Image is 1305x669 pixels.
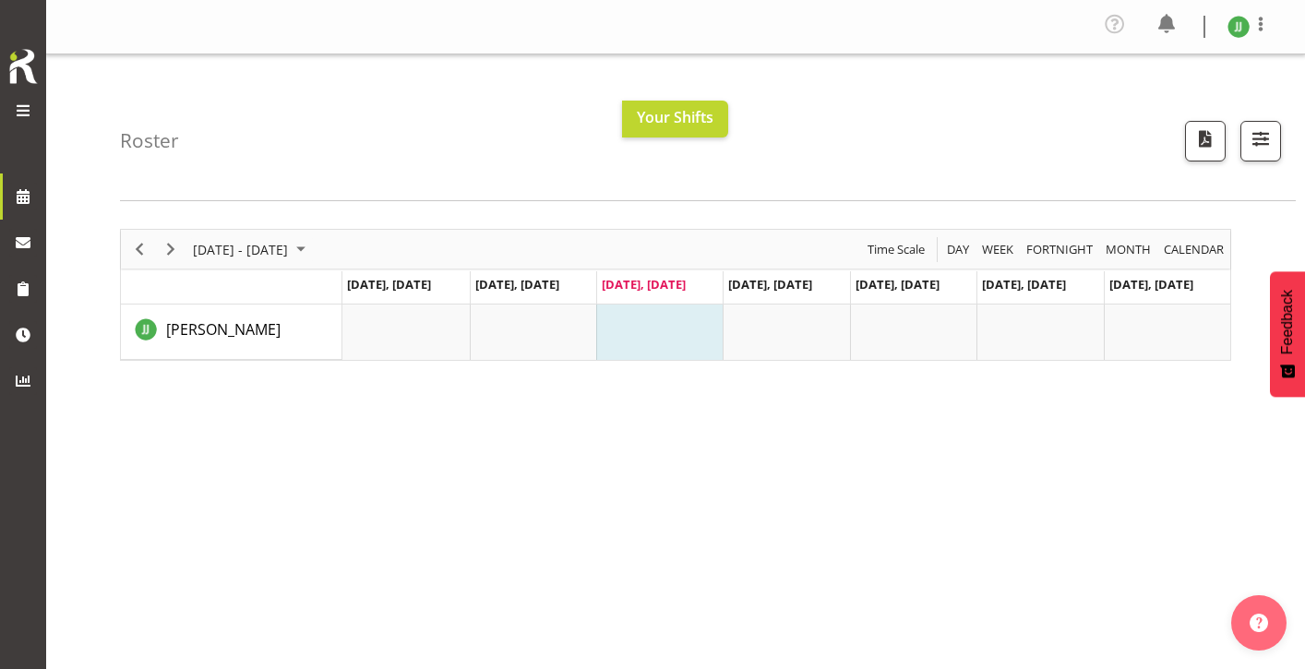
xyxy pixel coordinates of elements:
[342,305,1230,360] table: Timeline Week of August 27, 2025
[944,238,973,261] button: Timeline Day
[622,101,728,137] button: Your Shifts
[856,276,940,293] span: [DATE], [DATE]
[127,238,152,261] button: Previous
[121,305,342,360] td: Joshua Joel resource
[1024,238,1096,261] button: Fortnight
[190,238,314,261] button: August 25 - 31, 2025
[982,276,1066,293] span: [DATE], [DATE]
[475,276,559,293] span: [DATE], [DATE]
[155,230,186,269] div: Next
[728,276,812,293] span: [DATE], [DATE]
[1279,290,1296,354] span: Feedback
[1227,16,1250,38] img: joshua-joel11891.jpg
[637,107,713,127] span: Your Shifts
[166,319,281,340] span: [PERSON_NAME]
[120,229,1231,361] div: Timeline Week of August 27, 2025
[1250,614,1268,632] img: help-xxl-2.png
[866,238,927,261] span: Time Scale
[5,46,42,87] img: Rosterit icon logo
[159,238,184,261] button: Next
[1185,121,1226,161] button: Download a PDF of the roster according to the set date range.
[1161,238,1227,261] button: Month
[945,238,971,261] span: Day
[602,276,686,293] span: [DATE], [DATE]
[865,238,928,261] button: Time Scale
[1162,238,1226,261] span: calendar
[347,276,431,293] span: [DATE], [DATE]
[1109,276,1193,293] span: [DATE], [DATE]
[1240,121,1281,161] button: Filter Shifts
[124,230,155,269] div: Previous
[980,238,1015,261] span: Week
[979,238,1017,261] button: Timeline Week
[1103,238,1155,261] button: Timeline Month
[120,130,179,151] h4: Roster
[191,238,290,261] span: [DATE] - [DATE]
[1270,271,1305,397] button: Feedback - Show survey
[1104,238,1153,261] span: Month
[1024,238,1095,261] span: Fortnight
[166,318,281,340] a: [PERSON_NAME]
